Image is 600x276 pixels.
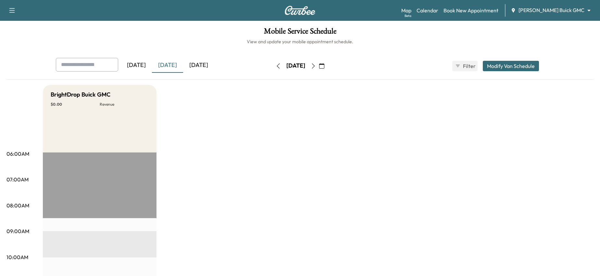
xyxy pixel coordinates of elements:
[405,13,411,18] div: Beta
[6,150,29,158] p: 06:00AM
[6,176,29,183] p: 07:00AM
[100,102,149,107] p: Revenue
[51,102,100,107] p: $ 0.00
[452,61,478,71] button: Filter
[284,6,316,15] img: Curbee Logo
[6,38,594,45] h6: View and update your mobile appointment schedule.
[519,7,584,14] span: [PERSON_NAME] Buick GMC
[444,7,498,14] a: Book New Appointment
[483,61,539,71] button: Modify Van Schedule
[463,62,475,70] span: Filter
[6,202,29,209] p: 08:00AM
[121,58,152,73] div: [DATE]
[6,253,28,261] p: 10:00AM
[286,62,305,70] div: [DATE]
[51,90,110,99] h5: BrightDrop Buick GMC
[401,7,411,14] a: MapBeta
[152,58,183,73] div: [DATE]
[417,7,438,14] a: Calendar
[183,58,214,73] div: [DATE]
[6,227,29,235] p: 09:00AM
[6,27,594,38] h1: Mobile Service Schedule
